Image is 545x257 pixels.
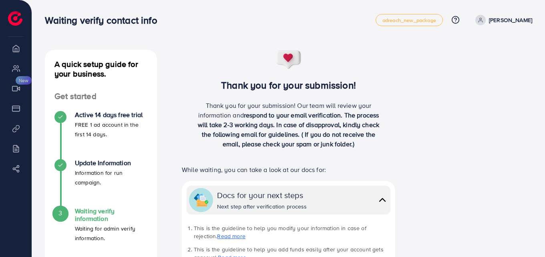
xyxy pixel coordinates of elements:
[376,14,443,26] a: adreach_new_package
[75,120,147,139] p: FREE 1 ad account in the first 14 days.
[45,207,157,255] li: Waiting verify information
[194,193,208,207] img: collapse
[75,111,147,119] h4: Active 14 days free trial
[382,18,436,23] span: adreach_new_package
[8,11,22,26] img: logo
[194,101,384,149] p: Thank you for your submission! Our team will review your information and
[45,159,157,207] li: Update Information
[75,224,147,243] p: Waiting for admin verify information.
[170,79,407,91] h3: Thank you for your submission!
[217,232,245,240] a: Read more
[217,189,307,201] div: Docs for your next steps
[45,59,157,79] h4: A quick setup guide for your business.
[276,50,302,70] img: success
[194,224,390,241] li: This is the guideline to help you modify your information in case of rejection.
[182,165,395,174] p: While waiting, you can take a look at our docs for:
[377,194,388,206] img: collapse
[45,14,163,26] h3: Waiting verify contact info
[75,207,147,223] h4: Waiting verify information
[58,208,62,218] span: 3
[45,91,157,101] h4: Get started
[45,111,157,159] li: Active 14 days free trial
[472,15,532,25] a: [PERSON_NAME]
[198,111,379,148] span: respond to your email verification. The process will take 2-3 working days. In case of disapprova...
[217,202,307,210] div: Next step after verification process
[75,159,147,167] h4: Update Information
[489,15,532,25] p: [PERSON_NAME]
[75,168,147,187] p: Information for run campaign.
